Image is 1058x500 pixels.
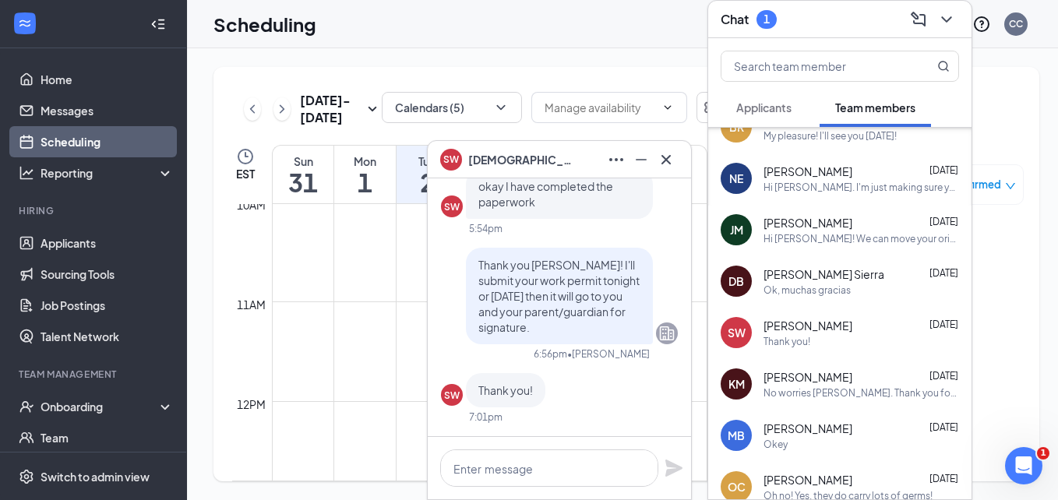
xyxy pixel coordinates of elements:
[764,283,851,297] div: Ok, muchas gracias
[444,200,460,213] div: SW
[764,438,788,451] div: Okey
[273,169,333,195] h1: 31
[929,319,958,330] span: [DATE]
[929,267,958,279] span: [DATE]
[19,165,34,181] svg: Analysis
[274,100,290,118] svg: ChevronRight
[41,227,174,259] a: Applicants
[397,169,458,195] h1: 2
[444,389,460,402] div: SW
[273,146,333,203] a: August 31, 2025
[234,396,269,413] div: 12pm
[19,399,34,414] svg: UserCheck
[41,259,174,290] a: Sourcing Tools
[948,177,1001,192] span: Confirmed
[213,11,316,37] h1: Scheduling
[721,51,906,81] input: Search team member
[764,335,810,348] div: Thank you!
[41,95,174,126] a: Messages
[150,16,166,32] svg: Collapse
[19,204,171,217] div: Hiring
[607,150,626,169] svg: Ellipses
[835,100,915,114] span: Team members
[906,7,931,32] button: ComposeMessage
[334,146,396,203] a: September 1, 2025
[764,369,852,385] span: [PERSON_NAME]
[736,100,792,114] span: Applicants
[764,215,852,231] span: [PERSON_NAME]
[334,169,396,195] h1: 1
[604,147,629,172] button: Ellipses
[728,273,744,289] div: DB
[729,171,743,186] div: NE
[41,165,175,181] div: Reporting
[567,347,650,361] span: • [PERSON_NAME]
[382,92,522,123] button: Calendars (5)ChevronDown
[697,92,728,126] a: Settings
[629,147,654,172] button: Minimize
[929,473,958,484] span: [DATE]
[654,147,679,172] button: Cross
[334,153,396,169] div: Mon
[764,12,770,26] div: 1
[658,324,676,343] svg: Company
[17,16,33,31] svg: WorkstreamLogo
[41,321,174,352] a: Talent Network
[244,97,261,121] button: ChevronLeft
[478,258,640,334] span: Thank you [PERSON_NAME]! I'll submit your work permit tonight or [DATE] then it will go to you an...
[1005,181,1016,192] span: down
[478,179,613,209] span: okay I have completed the paperwork
[934,7,959,32] button: ChevronDown
[236,166,255,181] span: EST
[728,479,746,495] div: OC
[245,100,260,118] svg: ChevronLeft
[273,97,291,121] button: ChevronRight
[397,146,458,203] a: September 2, 2025
[273,153,333,169] div: Sun
[41,64,174,95] a: Home
[764,164,852,179] span: [PERSON_NAME]
[545,99,655,116] input: Manage availability
[728,376,745,392] div: KM
[728,428,745,443] div: MB
[929,164,958,176] span: [DATE]
[469,410,503,424] div: 7:01pm
[363,100,382,118] svg: SmallChevronDown
[1009,17,1023,30] div: CC
[929,370,958,382] span: [DATE]
[41,126,174,157] a: Scheduling
[764,232,959,245] div: Hi [PERSON_NAME]! We can move your orientation to the following [DATE] 4:30 PM.
[234,196,269,213] div: 10am
[730,222,743,238] div: JM
[19,469,34,484] svg: Settings
[764,318,852,333] span: [PERSON_NAME]
[909,10,928,29] svg: ComposeMessage
[300,92,363,126] h3: [DATE] - [DATE]
[697,92,728,123] button: Settings
[1005,447,1042,484] iframe: Intercom live chat
[764,472,852,488] span: [PERSON_NAME]
[657,150,675,169] svg: Cross
[972,15,991,33] svg: QuestionInfo
[478,383,533,397] span: Thank you!
[937,10,956,29] svg: ChevronDown
[19,368,171,381] div: Team Management
[929,421,958,433] span: [DATE]
[929,216,958,227] span: [DATE]
[234,296,269,313] div: 11am
[764,421,852,436] span: [PERSON_NAME]
[41,422,174,453] a: Team
[493,100,509,115] svg: ChevronDown
[632,150,651,169] svg: Minimize
[764,386,959,400] div: No worries [PERSON_NAME]. Thank you for letting me know!
[41,290,174,321] a: Job Postings
[665,459,683,477] svg: Plane
[764,181,959,194] div: Hi [PERSON_NAME]. I'm just making sure you received my email last week and seeing if you had any ...
[41,399,160,414] div: Onboarding
[41,469,150,484] div: Switch to admin view
[721,11,749,28] h3: Chat
[661,101,674,114] svg: ChevronDown
[468,151,577,168] span: [DEMOGRAPHIC_DATA] [PERSON_NAME]
[1037,447,1049,460] span: 1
